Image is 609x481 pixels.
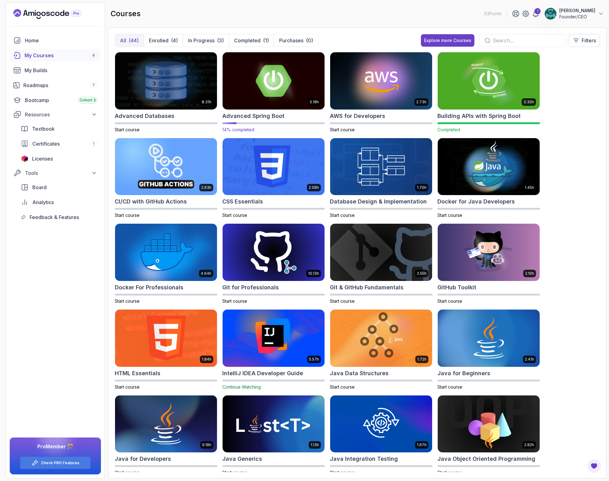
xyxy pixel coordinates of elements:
button: All(44) [115,34,144,47]
a: Advanced Spring Boot card5.18hAdvanced Spring Boot14% completed [222,52,325,133]
p: 93 Points [484,11,502,17]
div: Explore more Courses [424,37,471,44]
a: roadmaps [10,79,101,91]
img: GitHub Toolkit card [438,224,540,281]
p: 2.82h [524,442,534,447]
button: Check PRO Features [20,456,91,469]
img: Building APIs with Spring Boot card [438,52,540,110]
a: Building APIs with Spring Boot card3.30hBuilding APIs with Spring BootCompleted [437,52,540,133]
h2: Java Data Structures [330,369,389,378]
p: 3.30h [524,100,534,105]
span: Feedback & Features [30,213,79,221]
span: Start course [115,127,140,132]
p: Founder/CEO [559,14,595,20]
div: Tools [25,169,97,177]
h2: Java Object Oriented Programming [437,455,535,463]
p: 1.84h [202,357,211,362]
a: board [17,181,101,194]
span: 4 [92,53,95,58]
h2: CI/CD with GitHub Actions [115,197,187,206]
img: Java Data Structures card [330,310,432,367]
div: My Courses [25,52,97,59]
span: Analytics [32,198,54,206]
span: Start course [222,212,247,218]
p: 2.08h [309,185,319,190]
button: Resources [10,109,101,120]
button: Completed(1) [229,34,274,47]
span: Start course [330,298,355,304]
p: 1.70h [417,185,427,190]
img: Java Object Oriented Programming card [438,395,540,453]
button: Tools [10,167,101,179]
h2: Advanced Spring Boot [222,112,284,120]
span: Licenses [32,155,53,162]
span: Completed [437,127,460,132]
h2: GitHub Toolkit [437,283,476,292]
span: Start course [222,298,247,304]
div: 1 [534,8,541,14]
p: 2.10h [525,271,534,276]
div: Home [25,37,97,44]
a: textbook [17,123,101,135]
span: Start course [330,127,355,132]
span: Start course [330,384,355,390]
button: Explore more Courses [421,34,474,47]
p: 2.73h [416,100,427,105]
span: Start course [115,470,140,475]
div: (1) [263,37,269,44]
a: Check PRO Features [41,460,79,465]
h2: IntelliJ IDEA Developer Guide [222,369,303,378]
p: In Progress [188,37,215,44]
button: Open Feedback Button [587,459,602,474]
a: 1 [532,10,539,17]
h2: Git & GitHub Fundamentals [330,283,404,292]
span: Start course [115,384,140,390]
img: Java Generics card [223,395,325,453]
div: (4) [171,37,178,44]
div: Resources [25,111,97,118]
a: courses [10,49,101,62]
h2: Database Design & Implementation [330,197,427,206]
button: user profile image[PERSON_NAME]Founder/CEO [544,7,604,20]
h2: AWS for Developers [330,112,385,120]
p: 9.18h [202,442,211,447]
p: 5.18h [310,100,319,105]
img: Database Design & Implementation card [330,138,432,195]
div: Bootcamp [25,96,97,104]
a: bootcamp [10,94,101,106]
img: Git & GitHub Fundamentals card [330,224,432,281]
img: Docker for Java Developers card [438,138,540,195]
p: [PERSON_NAME] [559,7,595,14]
span: Certificates [32,140,60,147]
a: certificates [17,138,101,150]
img: Advanced Spring Boot card [220,51,327,111]
p: 1.67h [417,442,427,447]
div: (0) [306,37,313,44]
a: home [10,34,101,47]
button: Enrolled(4) [144,34,183,47]
img: Git for Professionals card [223,224,325,281]
span: 7 [92,83,95,88]
p: 5.57h [309,357,319,362]
div: My Builds [25,67,97,74]
h2: Java Generics [222,455,262,463]
p: Purchases [279,37,303,44]
p: 1.45h [525,185,534,190]
div: Roadmaps [23,82,97,89]
img: Java for Developers card [115,395,217,453]
p: 2.63h [201,185,211,190]
span: Start course [437,298,462,304]
span: Start course [437,470,462,475]
p: 1.13h [311,442,319,447]
span: Continue Watching [222,384,261,390]
h2: courses [111,9,141,19]
a: feedback [17,211,101,223]
p: 1.72h [417,357,427,362]
img: Java Integration Testing card [330,395,432,453]
p: All [120,37,126,44]
span: Start course [115,212,140,218]
h2: HTML Essentials [115,369,160,378]
span: Start course [222,470,247,475]
input: Search... [493,37,561,44]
